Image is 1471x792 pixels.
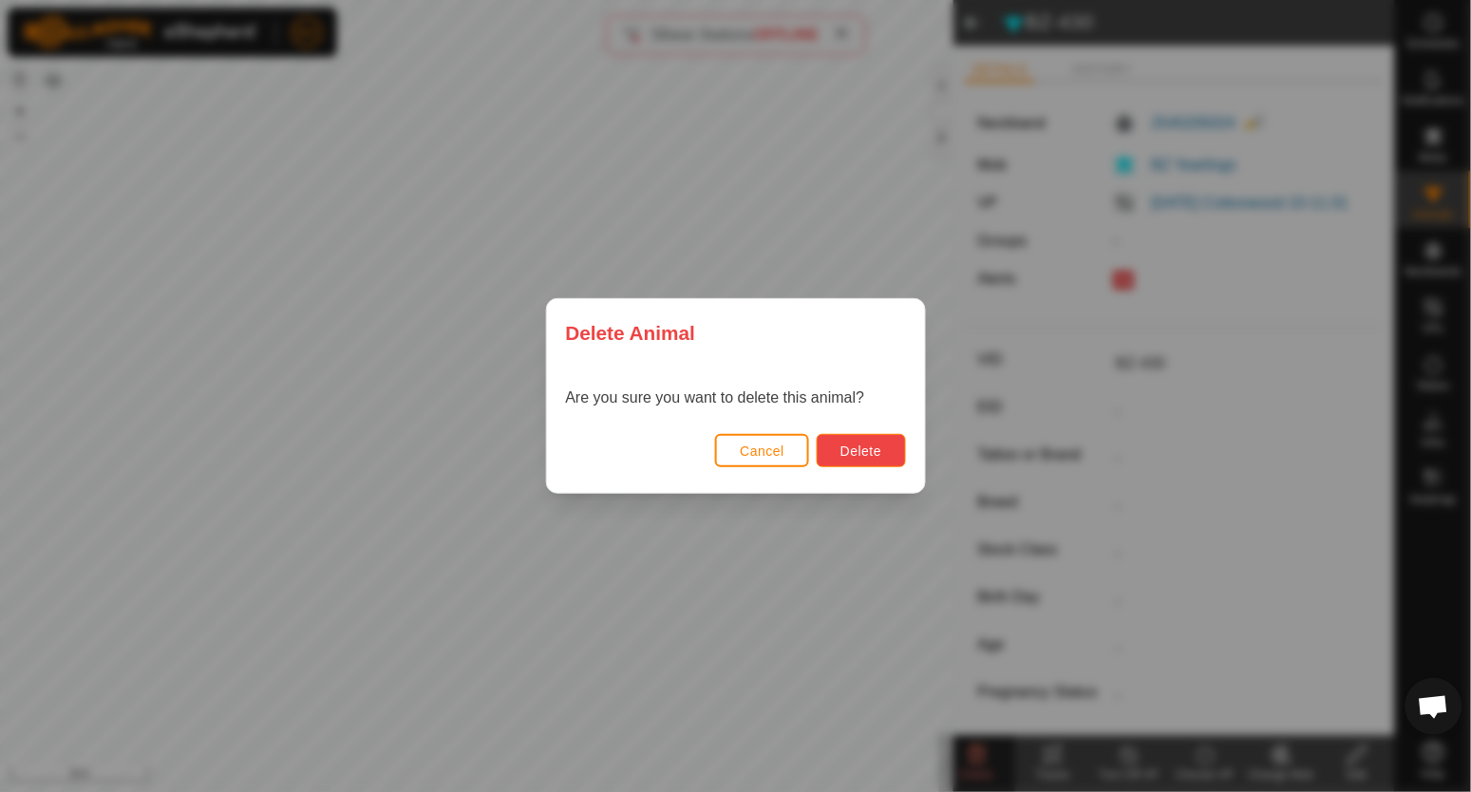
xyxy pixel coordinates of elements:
a: Open chat [1405,678,1462,735]
button: Cancel [715,434,809,467]
span: Cancel [740,443,784,459]
span: Delete [840,443,881,459]
div: Delete Animal [547,299,925,367]
button: Delete [817,434,905,467]
span: Are you sure you want to delete this animal? [566,389,865,405]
